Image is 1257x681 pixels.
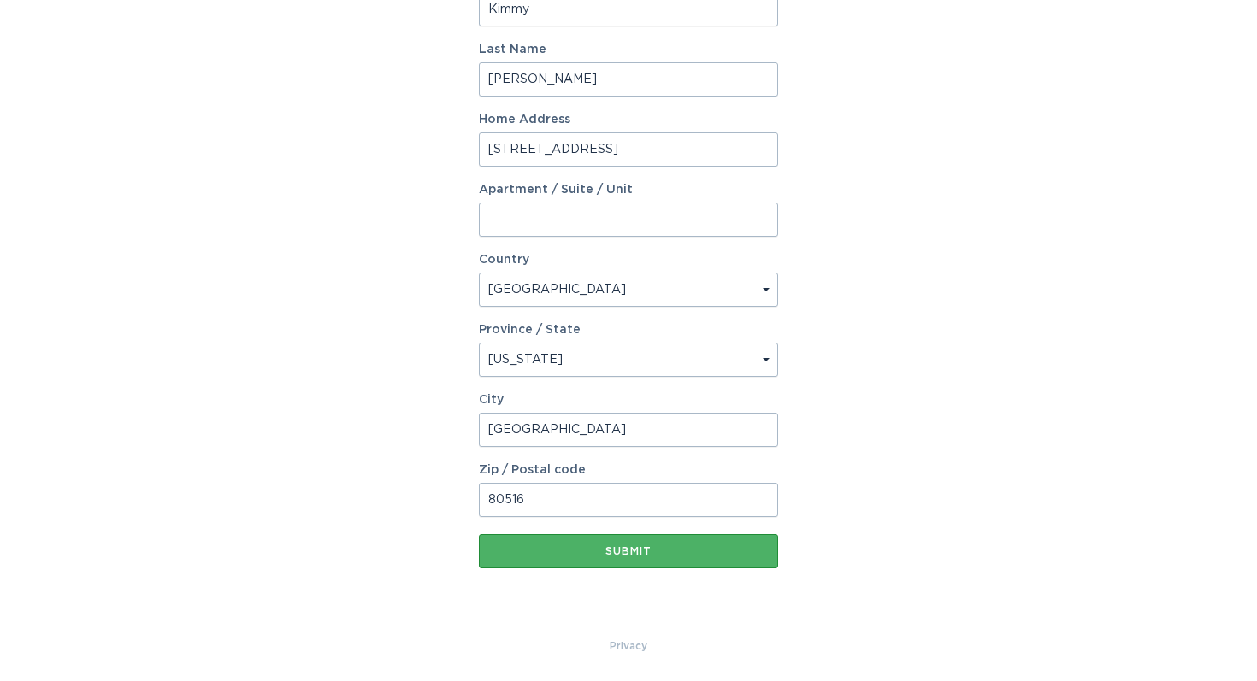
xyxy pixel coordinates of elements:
a: Privacy Policy & Terms of Use [610,637,647,655]
label: Zip / Postal code [479,464,778,476]
label: Country [479,254,529,266]
label: Province / State [479,324,581,336]
label: City [479,394,778,406]
button: Submit [479,534,778,568]
label: Home Address [479,114,778,126]
label: Last Name [479,44,778,56]
div: Submit [487,546,770,556]
label: Apartment / Suite / Unit [479,184,778,196]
